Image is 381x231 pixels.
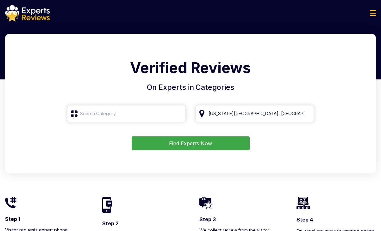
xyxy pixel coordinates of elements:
[5,5,50,22] img: logo
[370,10,376,16] img: Menu Icon
[199,216,279,223] h3: Step 3
[102,220,182,227] h3: Step 2
[102,197,112,213] img: homeIcon2
[199,197,213,209] img: homeIcon3
[297,197,310,209] img: homeIcon4
[5,197,16,209] img: homeIcon1
[13,82,368,93] h4: On Experts in Categories
[67,105,186,122] input: Search Category
[196,105,314,122] input: Your City
[13,57,368,82] h1: Verified Reviews
[297,216,376,223] h3: Step 4
[132,136,250,150] button: Find Experts Now
[5,215,84,222] h3: Step 1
